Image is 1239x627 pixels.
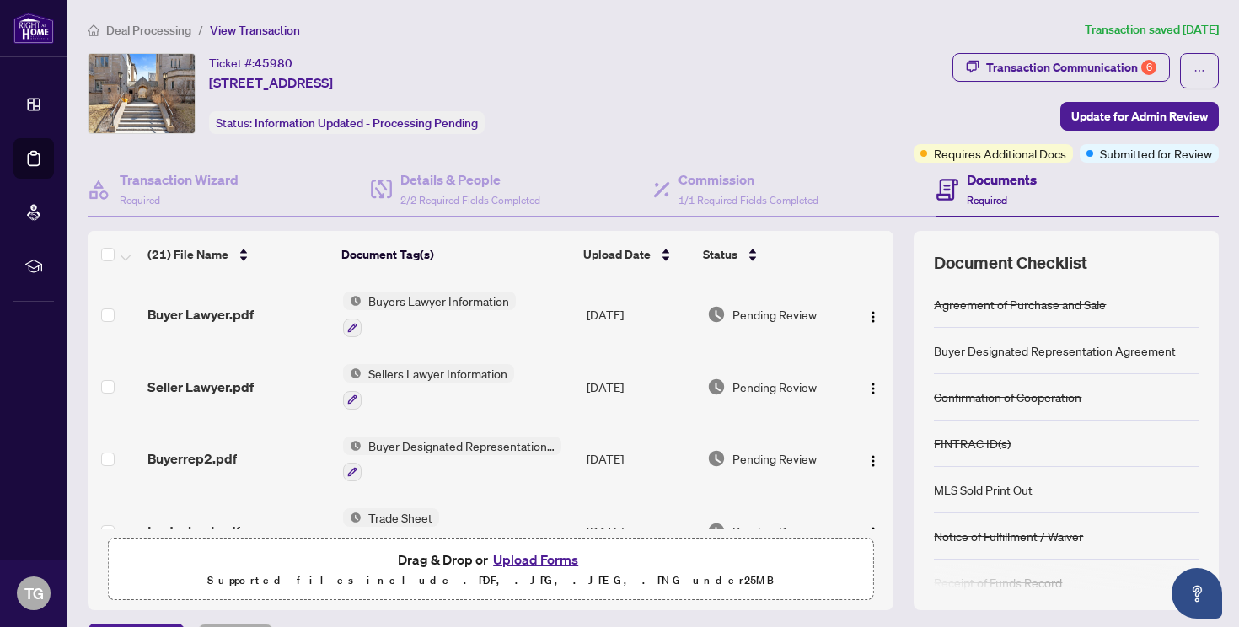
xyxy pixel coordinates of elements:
span: Sellers Lawyer Information [362,364,514,383]
img: logo [13,13,54,44]
th: Upload Date [577,231,696,278]
td: [DATE] [580,495,700,567]
th: Document Tag(s) [335,231,577,278]
div: Confirmation of Cooperation [934,388,1081,406]
img: Logo [866,454,880,468]
div: Status: [209,111,485,134]
button: Transaction Communication6 [952,53,1170,82]
span: TG [24,581,44,605]
span: Seller Lawyer.pdf [147,377,254,397]
span: Upload Date [583,245,651,264]
td: [DATE] [580,278,700,351]
span: Required [967,194,1007,206]
td: [DATE] [580,423,700,496]
button: Logo [860,301,887,328]
span: Document Checklist [934,251,1087,275]
span: Trade Sheet [362,508,439,527]
img: Status Icon [343,364,362,383]
img: Document Status [707,378,726,396]
div: Buyer Designated Representation Agreement [934,341,1176,360]
img: IMG-X12194453_1.jpg [88,54,195,133]
img: Status Icon [343,508,362,527]
td: [DATE] [580,351,700,423]
h4: Details & People [400,169,540,190]
div: Notice of Fulfillment / Waiver [934,527,1083,545]
button: Open asap [1172,568,1222,619]
span: Buyers Lawyer Information [362,292,516,310]
button: Status IconSellers Lawyer Information [343,364,514,410]
div: Ticket #: [209,53,292,72]
th: Status [696,231,846,278]
span: 45980 [255,56,292,71]
span: Requires Additional Docs [934,144,1066,163]
span: 1/1 Required Fields Completed [678,194,818,206]
button: Logo [860,517,887,544]
img: Document Status [707,449,726,468]
div: Transaction Communication [986,54,1156,81]
p: Supported files include .PDF, .JPG, .JPEG, .PNG under 25 MB [119,571,862,591]
h4: Transaction Wizard [120,169,239,190]
div: 6 [1141,60,1156,75]
span: Required [120,194,160,206]
img: Logo [866,382,880,395]
button: Logo [860,373,887,400]
span: (21) File Name [147,245,228,264]
span: home [88,24,99,36]
span: Update for Admin Review [1071,103,1208,130]
button: Status IconBuyers Lawyer Information [343,292,516,337]
span: Buyer Lawyer.pdf [147,304,254,324]
li: / [198,20,203,40]
span: Status [703,245,737,264]
span: Submitted for Review [1100,144,1212,163]
span: Pending Review [732,378,817,396]
div: MLS Sold Print Out [934,480,1032,499]
h4: Documents [967,169,1037,190]
span: Pending Review [732,449,817,468]
button: Upload Forms [488,549,583,571]
img: Status Icon [343,292,362,310]
img: Logo [866,310,880,324]
span: Buyer Designated Representation Agreement [362,437,561,455]
span: Buyerrep2.pdf [147,448,237,469]
span: View Transaction [210,23,300,38]
img: Status Icon [343,437,362,455]
div: FINTRAC ID(s) [934,434,1011,453]
span: ellipsis [1193,65,1205,77]
button: Logo [860,445,887,472]
th: (21) File Name [141,231,335,278]
div: Agreement of Purchase and Sale [934,295,1106,313]
article: Transaction saved [DATE] [1085,20,1219,40]
button: Update for Admin Review [1060,102,1219,131]
span: [STREET_ADDRESS] [209,72,333,93]
span: Pending Review [732,522,817,540]
button: Status IconBuyer Designated Representation Agreement [343,437,561,482]
img: Document Status [707,305,726,324]
span: 2/2 Required Fields Completed [400,194,540,206]
button: Status IconTrade Sheet [343,508,439,554]
span: tradesheet.pdf [147,521,240,541]
img: Logo [866,526,880,539]
span: Drag & Drop or [398,549,583,571]
span: Deal Processing [106,23,191,38]
span: Pending Review [732,305,817,324]
span: Drag & Drop orUpload FormsSupported files include .PDF, .JPG, .JPEG, .PNG under25MB [109,539,872,601]
span: Information Updated - Processing Pending [255,115,478,131]
h4: Commission [678,169,818,190]
img: Document Status [707,522,726,540]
